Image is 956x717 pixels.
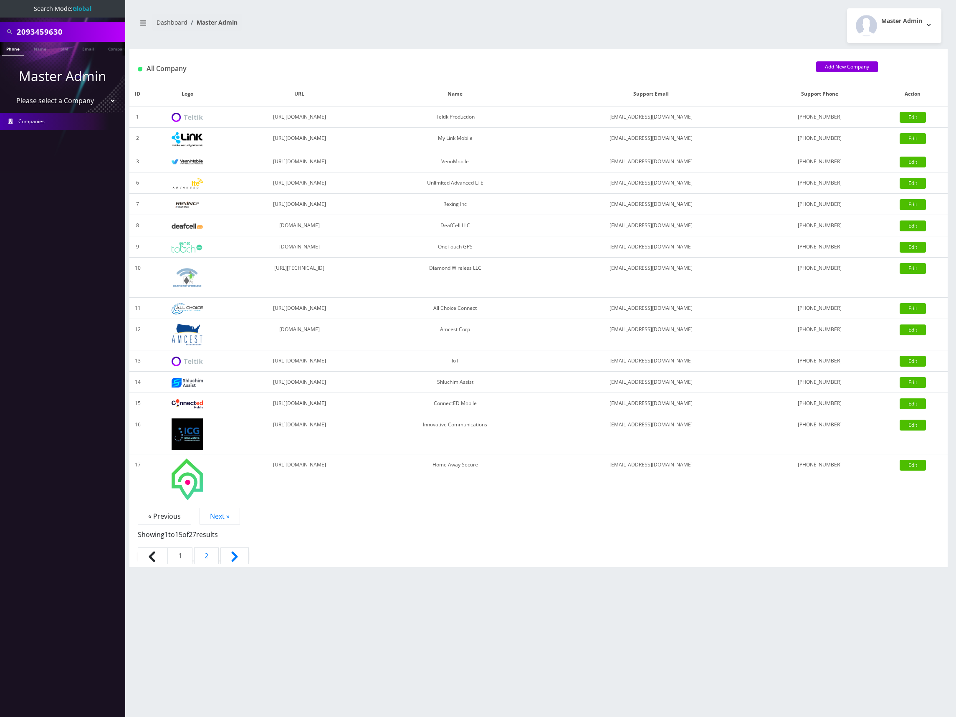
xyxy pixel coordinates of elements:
td: 17 [129,454,146,504]
td: [DOMAIN_NAME] [229,236,369,258]
a: Edit [900,460,926,471]
td: [URL][DOMAIN_NAME] [229,172,369,194]
a: Phone [2,42,24,56]
td: ConnectED Mobile [370,393,541,414]
span: Companies [18,118,45,125]
a: Edit [900,133,926,144]
a: Next &raquo; [220,547,249,564]
td: 12 [129,319,146,350]
td: [URL][DOMAIN_NAME] [229,194,369,215]
td: [EMAIL_ADDRESS][DOMAIN_NAME] [541,172,761,194]
td: [URL][DOMAIN_NAME] [229,414,369,454]
td: [EMAIL_ADDRESS][DOMAIN_NAME] [541,194,761,215]
td: [EMAIL_ADDRESS][DOMAIN_NAME] [541,298,761,319]
img: IoT [172,357,203,366]
a: Edit [900,112,926,123]
th: ID [129,82,146,106]
td: [DOMAIN_NAME] [229,215,369,236]
td: [URL][DOMAIN_NAME] [229,151,369,172]
td: [PHONE_NUMBER] [761,393,878,414]
button: Master Admin [847,8,941,43]
td: IoT [370,350,541,372]
td: Diamond Wireless LLC [370,258,541,298]
td: My Link Mobile [370,128,541,151]
span: 1 [164,530,168,539]
a: Edit [900,420,926,431]
td: [URL][DOMAIN_NAME] [229,393,369,414]
a: Name [30,42,51,55]
img: OneTouch GPS [172,242,203,253]
a: Dashboard [157,18,187,26]
td: 10 [129,258,146,298]
img: Teltik Production [172,113,203,122]
th: Name [370,82,541,106]
td: [PHONE_NUMBER] [761,194,878,215]
span: 27 [189,530,196,539]
img: All Company [138,67,142,71]
img: Innovative Communications [172,418,203,450]
th: Support Email [541,82,761,106]
th: Logo [146,82,229,106]
a: Edit [900,178,926,189]
h1: All Company [138,65,804,73]
td: [EMAIL_ADDRESS][DOMAIN_NAME] [541,106,761,128]
td: Amcest Corp [370,319,541,350]
td: [EMAIL_ADDRESS][DOMAIN_NAME] [541,128,761,151]
td: [EMAIL_ADDRESS][DOMAIN_NAME] [541,350,761,372]
strong: Global [73,5,91,13]
th: Action [878,82,948,106]
td: 11 [129,298,146,319]
img: Home Away Secure [172,459,203,500]
a: Edit [900,377,926,388]
td: [URL][DOMAIN_NAME] [229,128,369,151]
nav: breadcrumb [136,14,532,38]
td: [EMAIL_ADDRESS][DOMAIN_NAME] [541,454,761,504]
td: [URL][DOMAIN_NAME] [229,106,369,128]
td: 16 [129,414,146,454]
td: 15 [129,393,146,414]
img: My Link Mobile [172,132,203,147]
td: [PHONE_NUMBER] [761,215,878,236]
td: [PHONE_NUMBER] [761,172,878,194]
a: Edit [900,356,926,367]
td: [PHONE_NUMBER] [761,128,878,151]
td: [PHONE_NUMBER] [761,258,878,298]
img: Diamond Wireless LLC [172,262,203,293]
td: Teltik Production [370,106,541,128]
td: [EMAIL_ADDRESS][DOMAIN_NAME] [541,236,761,258]
td: 6 [129,172,146,194]
td: [URL][DOMAIN_NAME] [229,372,369,393]
a: Edit [900,303,926,314]
td: Shluchim Assist [370,372,541,393]
td: [PHONE_NUMBER] [761,236,878,258]
td: [URL][DOMAIN_NAME] [229,350,369,372]
a: SIM [56,42,72,55]
td: 13 [129,350,146,372]
a: Edit [900,157,926,167]
td: 7 [129,194,146,215]
td: OneTouch GPS [370,236,541,258]
td: All Choice Connect [370,298,541,319]
td: [DOMAIN_NAME] [229,319,369,350]
td: Home Away Secure [370,454,541,504]
td: [PHONE_NUMBER] [761,151,878,172]
th: Support Phone [761,82,878,106]
p: Showing to of results [138,521,939,540]
img: Shluchim Assist [172,378,203,388]
td: [PHONE_NUMBER] [761,106,878,128]
td: [PHONE_NUMBER] [761,414,878,454]
span: &laquo; Previous [138,547,168,564]
nav: Pagination Navigation [138,511,939,567]
td: 9 [129,236,146,258]
span: Search Mode: [34,5,91,13]
img: ConnectED Mobile [172,399,203,408]
td: [EMAIL_ADDRESS][DOMAIN_NAME] [541,258,761,298]
td: [PHONE_NUMBER] [761,319,878,350]
td: [EMAIL_ADDRESS][DOMAIN_NAME] [541,319,761,350]
td: 2 [129,128,146,151]
td: DeafCell LLC [370,215,541,236]
td: [URL][DOMAIN_NAME] [229,454,369,504]
th: URL [229,82,369,106]
td: 1 [129,106,146,128]
td: 14 [129,372,146,393]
